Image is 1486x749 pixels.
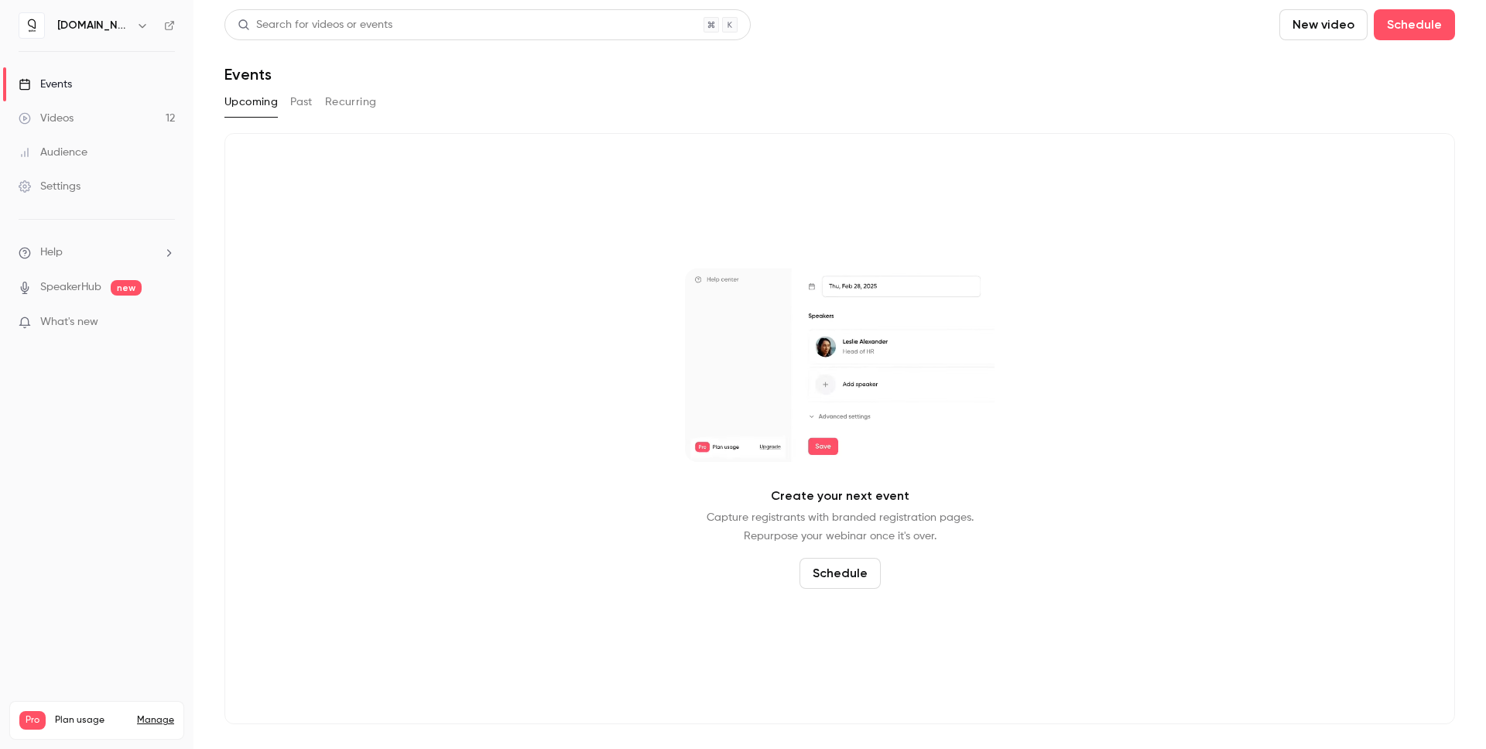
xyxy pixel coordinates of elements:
[19,711,46,730] span: Pro
[224,65,272,84] h1: Events
[799,558,881,589] button: Schedule
[19,111,74,126] div: Videos
[290,90,313,115] button: Past
[707,508,974,546] p: Capture registrants with branded registration pages. Repurpose your webinar once it's over.
[1374,9,1455,40] button: Schedule
[19,13,44,38] img: quico.io
[137,714,174,727] a: Manage
[238,17,392,33] div: Search for videos or events
[224,90,278,115] button: Upcoming
[40,314,98,330] span: What's new
[325,90,377,115] button: Recurring
[19,145,87,160] div: Audience
[40,279,101,296] a: SpeakerHub
[19,77,72,92] div: Events
[771,487,909,505] p: Create your next event
[57,18,130,33] h6: [DOMAIN_NAME]
[19,179,80,194] div: Settings
[19,245,175,261] li: help-dropdown-opener
[55,714,128,727] span: Plan usage
[1279,9,1368,40] button: New video
[111,280,142,296] span: new
[40,245,63,261] span: Help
